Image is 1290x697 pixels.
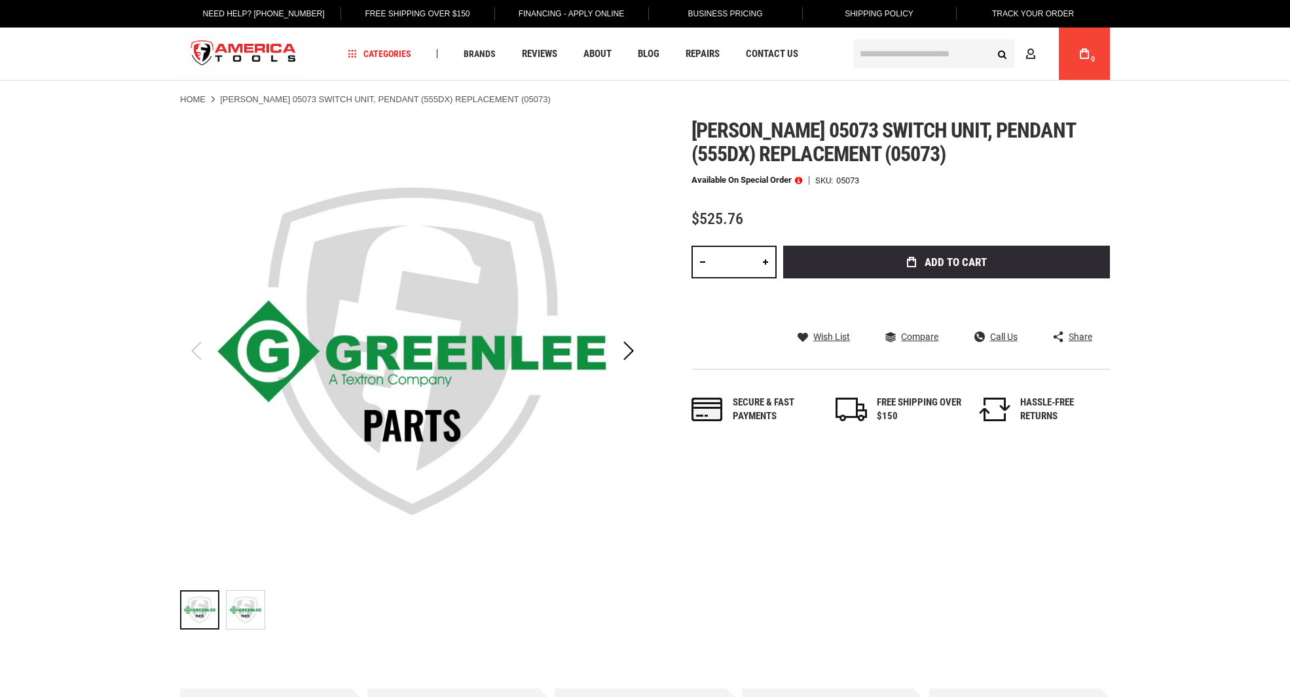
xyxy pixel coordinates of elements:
[691,398,723,421] img: payments
[740,45,804,63] a: Contact Us
[733,396,818,424] div: Secure & fast payments
[516,45,563,63] a: Reviews
[180,119,645,584] img: Greenlee 05073 SWITCH UNIT, PENDANT (555DX) REPLACEMENT (05073)
[989,41,1014,66] button: Search
[638,49,659,59] span: Blog
[226,584,265,636] div: Greenlee 05073 SWITCH UNIT, PENDANT (555DX) REPLACEMENT (05073)
[220,94,551,104] strong: [PERSON_NAME] 05073 SWITCH UNIT, PENDANT (555DX) REPLACEMENT (05073)
[990,332,1018,341] span: Call Us
[901,332,938,341] span: Compare
[925,257,987,268] span: Add to Cart
[836,398,867,421] img: shipping
[691,118,1075,166] span: [PERSON_NAME] 05073 switch unit, pendant (555dx) replacement (05073)
[815,176,836,185] strong: SKU
[680,45,726,63] a: Repairs
[885,331,938,343] a: Compare
[458,45,502,63] a: Brands
[342,45,417,63] a: Categories
[180,584,226,636] div: Greenlee 05073 SWITCH UNIT, PENDANT (555DX) REPLACEMENT (05073)
[746,49,798,59] span: Contact Us
[578,45,617,63] a: About
[612,119,645,584] div: Next
[1020,396,1105,424] div: HASSLE-FREE RETURNS
[974,331,1018,343] a: Call Us
[836,176,859,185] div: 05073
[979,398,1010,421] img: returns
[845,9,913,18] span: Shipping Policy
[180,29,307,79] a: store logo
[813,332,850,341] span: Wish List
[783,246,1110,278] button: Add to Cart
[686,49,720,59] span: Repairs
[632,45,665,63] a: Blog
[348,49,411,58] span: Categories
[691,210,743,228] span: $525.76
[798,331,850,343] a: Wish List
[1091,56,1095,63] span: 0
[180,29,307,79] img: America Tools
[583,49,612,59] span: About
[464,49,496,58] span: Brands
[691,176,802,185] p: Available on Special Order
[1072,28,1097,80] a: 0
[877,396,962,424] div: FREE SHIPPING OVER $150
[1069,332,1092,341] span: Share
[227,591,265,629] img: Greenlee 05073 SWITCH UNIT, PENDANT (555DX) REPLACEMENT (05073)
[522,49,557,59] span: Reviews
[180,94,206,105] a: Home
